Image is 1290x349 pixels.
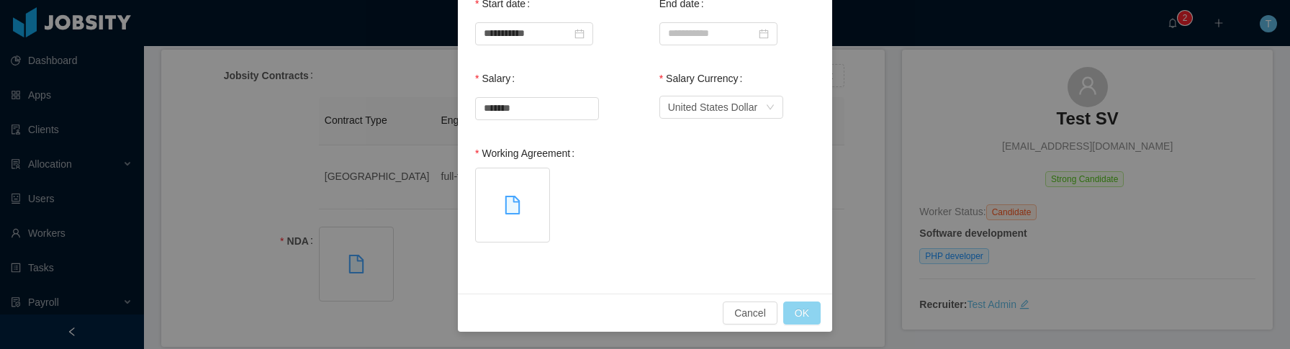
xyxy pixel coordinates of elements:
[759,29,769,39] i: icon: calendar
[475,73,520,84] label: Salary
[668,96,758,118] div: United States Dollar
[475,148,580,159] label: Working Agreement
[723,302,777,325] button: Cancel
[574,29,585,39] i: icon: calendar
[783,302,821,325] button: OK
[476,98,598,119] input: Salary
[766,103,775,113] i: icon: down
[659,73,749,84] label: Salary Currency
